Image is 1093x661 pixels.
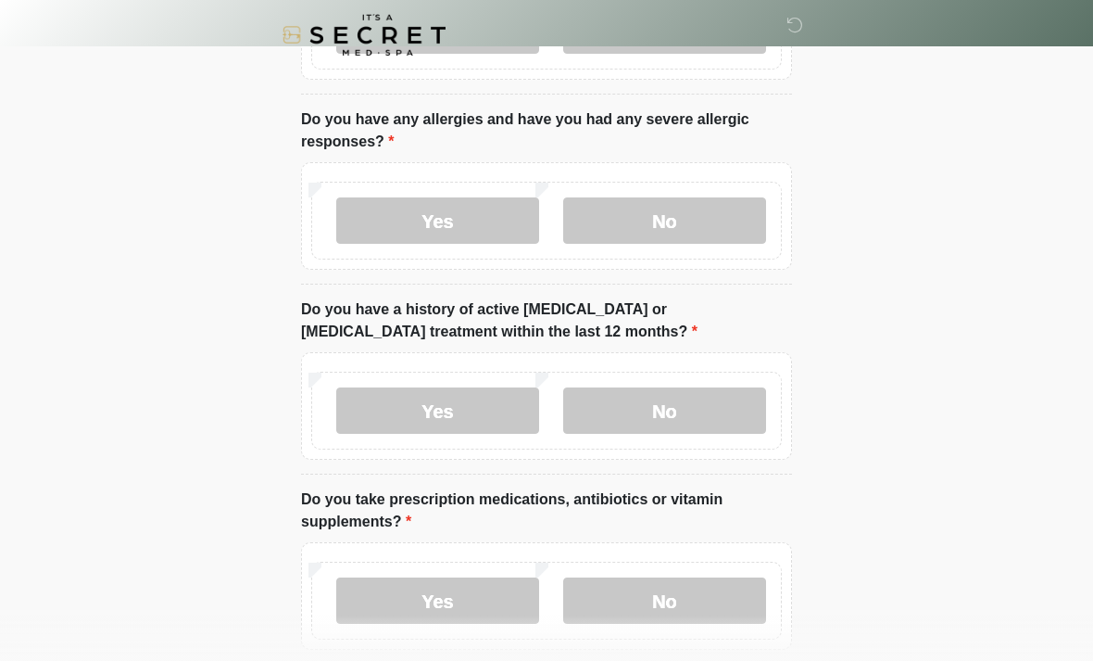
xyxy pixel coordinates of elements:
label: No [563,197,766,244]
label: Do you take prescription medications, antibiotics or vitamin supplements? [301,489,792,533]
label: Yes [336,388,539,434]
label: Do you have any allergies and have you had any severe allergic responses? [301,108,792,153]
label: No [563,388,766,434]
label: Yes [336,197,539,244]
label: Yes [336,578,539,624]
label: Do you have a history of active [MEDICAL_DATA] or [MEDICAL_DATA] treatment within the last 12 mon... [301,299,792,343]
img: It's A Secret Med Spa Logo [283,14,446,56]
label: No [563,578,766,624]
